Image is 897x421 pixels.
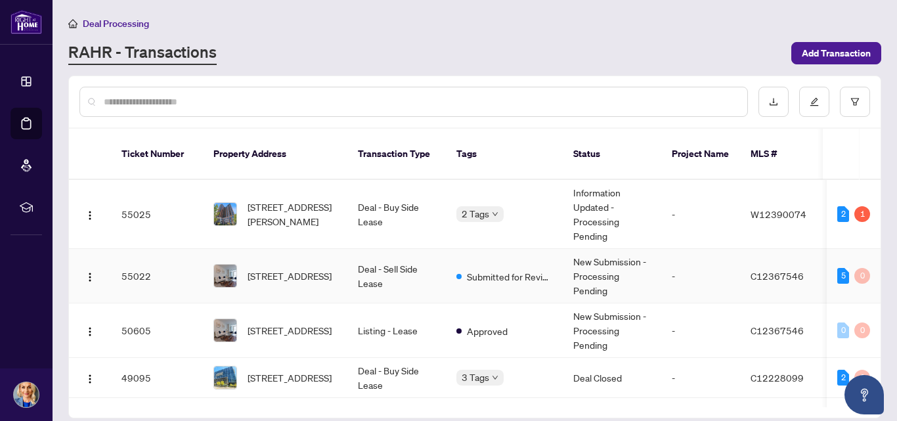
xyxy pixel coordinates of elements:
[347,180,446,249] td: Deal - Buy Side Lease
[85,326,95,337] img: Logo
[79,320,100,341] button: Logo
[837,322,849,338] div: 0
[791,42,881,64] button: Add Transaction
[85,374,95,384] img: Logo
[462,370,489,385] span: 3 Tags
[810,97,819,106] span: edit
[492,374,498,381] span: down
[837,206,849,222] div: 2
[837,370,849,386] div: 2
[85,210,95,221] img: Logo
[68,19,77,28] span: home
[769,97,778,106] span: download
[751,324,804,336] span: C12367546
[79,367,100,388] button: Logo
[214,203,236,225] img: thumbnail-img
[802,43,871,64] span: Add Transaction
[111,129,203,180] th: Ticket Number
[854,268,870,284] div: 0
[661,180,740,249] td: -
[854,206,870,222] div: 1
[85,272,95,282] img: Logo
[248,269,332,283] span: [STREET_ADDRESS]
[347,129,446,180] th: Transaction Type
[446,129,563,180] th: Tags
[111,180,203,249] td: 55025
[563,358,661,398] td: Deal Closed
[751,208,806,220] span: W12390074
[837,268,849,284] div: 5
[111,358,203,398] td: 49095
[492,211,498,217] span: down
[248,323,332,338] span: [STREET_ADDRESS]
[844,375,884,414] button: Open asap
[854,370,870,386] div: 0
[751,270,804,282] span: C12367546
[661,129,740,180] th: Project Name
[347,303,446,358] td: Listing - Lease
[661,249,740,303] td: -
[799,87,829,117] button: edit
[83,18,149,30] span: Deal Processing
[563,129,661,180] th: Status
[740,129,819,180] th: MLS #
[840,87,870,117] button: filter
[462,206,489,221] span: 2 Tags
[248,370,332,385] span: [STREET_ADDRESS]
[467,324,508,338] span: Approved
[68,41,217,65] a: RAHR - Transactions
[203,129,347,180] th: Property Address
[79,204,100,225] button: Logo
[214,319,236,342] img: thumbnail-img
[347,358,446,398] td: Deal - Buy Side Lease
[854,322,870,338] div: 0
[11,10,42,34] img: logo
[79,265,100,286] button: Logo
[661,303,740,358] td: -
[248,200,337,229] span: [STREET_ADDRESS][PERSON_NAME]
[347,249,446,303] td: Deal - Sell Side Lease
[563,303,661,358] td: New Submission - Processing Pending
[111,303,203,358] td: 50605
[751,372,804,384] span: C12228099
[850,97,860,106] span: filter
[467,269,552,284] span: Submitted for Review
[661,358,740,398] td: -
[563,249,661,303] td: New Submission - Processing Pending
[563,180,661,249] td: Information Updated - Processing Pending
[14,382,39,407] img: Profile Icon
[214,265,236,287] img: thumbnail-img
[214,366,236,389] img: thumbnail-img
[758,87,789,117] button: download
[111,249,203,303] td: 55022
